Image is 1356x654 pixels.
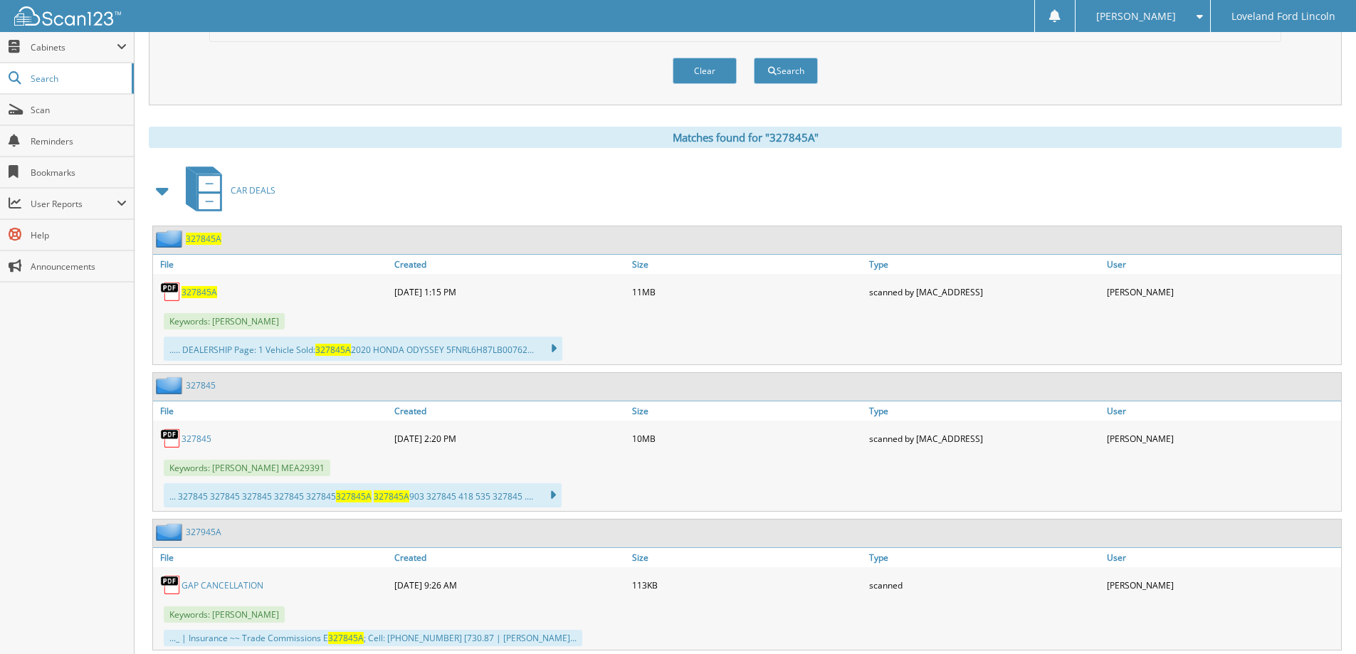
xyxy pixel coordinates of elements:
span: Keywords: [PERSON_NAME] MEA29391 [164,460,330,476]
span: 327845A [374,490,409,502]
div: scanned [866,571,1103,599]
a: 327845 [182,433,211,445]
img: folder2.png [156,376,186,394]
div: 113KB [629,571,866,599]
a: Created [391,255,629,274]
a: Type [866,255,1103,274]
span: Scan [31,104,127,116]
div: [PERSON_NAME] [1103,571,1341,599]
span: Reminders [31,135,127,147]
a: 327845A [186,233,221,245]
a: 327845 [186,379,216,391]
span: [PERSON_NAME] [1096,12,1176,21]
span: Keywords: [PERSON_NAME] [164,313,285,329]
a: Size [629,548,866,567]
a: Created [391,548,629,567]
a: 327945A [186,526,221,538]
a: Size [629,401,866,421]
img: folder2.png [156,230,186,248]
div: ... 327845 327845 327845 327845 327845 903 327845 418 535 327845 .... [164,483,562,507]
a: Type [866,548,1103,567]
span: Search [31,73,125,85]
div: 11MB [629,278,866,306]
a: 327845A [182,286,217,298]
img: folder2.png [156,523,186,541]
span: Announcements [31,260,127,273]
a: Size [629,255,866,274]
div: scanned by [MAC_ADDRESS] [866,278,1103,306]
div: [DATE] 9:26 AM [391,571,629,599]
iframe: Chat Widget [1285,586,1356,654]
a: File [153,548,391,567]
div: ..... DEALERSHIP Page: 1 Vehicle Sold: 2020 HONDA ODYSSEY 5FNRL6H87LB00762... [164,337,562,361]
a: File [153,255,391,274]
span: 327845A [336,490,372,502]
div: ..._ | Insurance ~~ Trade Commissions E ; Cell: [PHONE_NUMBER] [730.87 | [PERSON_NAME]... [164,630,582,646]
div: Matches found for "327845A" [149,127,1342,148]
span: Loveland Ford Lincoln [1231,12,1335,21]
span: Keywords: [PERSON_NAME] [164,606,285,623]
span: Cabinets [31,41,117,53]
a: User [1103,401,1341,421]
span: 327845A [328,632,364,644]
a: GAP CANCELLATION [182,579,263,591]
a: Type [866,401,1103,421]
span: CAR DEALS [231,184,275,196]
img: PDF.png [160,281,182,302]
span: Bookmarks [31,167,127,179]
a: CAR DEALS [177,162,275,218]
span: Help [31,229,127,241]
button: Search [754,58,818,84]
div: [PERSON_NAME] [1103,278,1341,306]
span: User Reports [31,198,117,210]
a: User [1103,548,1341,567]
a: File [153,401,391,421]
span: 327845A [315,344,351,356]
div: scanned by [MAC_ADDRESS] [866,424,1103,453]
img: scan123-logo-white.svg [14,6,121,26]
button: Clear [673,58,737,84]
div: [DATE] 2:20 PM [391,424,629,453]
img: PDF.png [160,428,182,449]
div: 10MB [629,424,866,453]
a: Created [391,401,629,421]
div: [DATE] 1:15 PM [391,278,629,306]
img: PDF.png [160,574,182,596]
div: [PERSON_NAME] [1103,424,1341,453]
a: User [1103,255,1341,274]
